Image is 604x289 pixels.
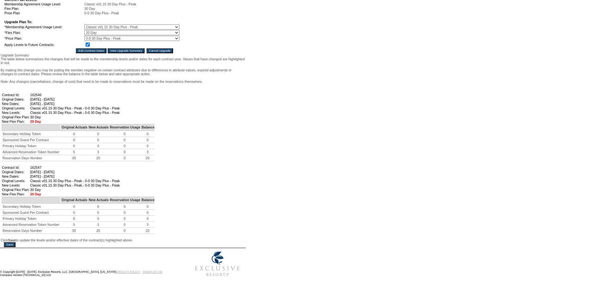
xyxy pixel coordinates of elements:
[30,192,120,196] td: 20 Day
[30,174,120,178] td: [DATE] - [DATE]
[88,131,109,137] td: 0
[109,228,140,234] td: 0
[140,197,155,204] td: Balance
[2,149,61,155] td: Advanced Reservation Token Number
[84,2,136,6] span: Classic v01.15 30 Day Plus - Peak
[30,106,120,110] td: Classic v01.15 30 Day Plus - Peak - 0-0 30 Day Plus - Peak
[30,188,120,192] td: 30 Day
[2,192,29,196] td: New Flex Plan:
[2,228,61,234] td: Reservation Days Number
[140,222,155,228] td: 3
[4,7,84,10] td: Flex Plan
[84,11,119,15] span: 0-0 30 Day Plus - Peak
[61,137,88,143] td: 0
[61,143,88,149] td: 0
[88,149,109,155] td: 3
[140,210,155,216] td: 0
[2,188,29,192] td: Original Flex Plan:
[2,111,29,115] td: New Levels:
[1,53,245,57] div: Upgrade Summary
[30,120,120,123] td: 20 Day
[88,155,109,161] td: 20
[88,222,109,228] td: 3
[30,179,120,183] td: Classic v01.15 30 Day Plus - Peak - 0-0 30 Day Plus - Peak
[88,143,109,149] td: 0
[2,93,29,97] td: Contract Id:
[109,197,140,204] td: Reservation Usage
[4,11,84,15] td: Price Plan
[61,210,88,216] td: 0
[8,238,16,242] b: Save
[2,174,29,178] td: New Dates:
[1,57,245,65] p: The table below summarizes the changes that will be made to the membership levels and/or dates fo...
[2,106,29,110] td: Original Levels:
[2,179,29,183] td: Original Levels:
[109,204,140,210] td: 0
[2,204,61,210] td: Secondary Holiday Token
[30,115,120,119] td: 30 Day
[2,210,61,216] td: Sponsored Guest Per Contract
[109,155,140,161] td: 0
[2,131,61,137] td: Secondary Holiday Token
[30,170,120,174] td: [DATE] - [DATE]
[88,210,109,216] td: 0
[88,228,109,234] td: 20
[61,149,88,155] td: 5
[107,48,145,53] input: View Upgrade Summary
[109,137,140,143] td: 0
[88,204,109,210] td: 0
[140,143,155,149] td: 0
[84,7,95,10] span: 30 Day
[109,124,140,131] td: Reservation Usage
[4,20,179,24] td: Upgrade Plan To:
[1,80,245,83] div: Note: Any changes (cancellations, change of cost) that need to be made to reservations must be ma...
[140,155,155,161] td: 20
[2,216,61,222] td: Primary Holiday Token
[2,115,29,119] td: Original Flex Plan:
[117,270,140,273] a: PRIVACY POLICY
[140,131,155,137] td: 0
[4,24,84,30] td: *Membership Agreement Usage Level:
[4,30,84,35] td: *Flex Plan:
[88,124,109,131] td: New Actuals
[109,131,140,137] td: 0
[109,222,140,228] td: 0
[4,242,16,247] input: Save
[88,137,109,143] td: 0
[2,143,61,149] td: Primary Holiday Token
[2,137,61,143] td: Sponsored Guest Per Contract
[61,197,88,204] td: Original Actuals
[140,216,155,222] td: 0
[140,149,155,155] td: 3
[61,124,88,131] td: Original Actuals
[2,166,29,169] td: Contract Id:
[4,42,84,48] td: Apply Levels to Future Contracts:
[4,2,84,6] td: Membership Agreement Usage Level:
[109,143,140,149] td: 0
[109,216,140,222] td: 0
[2,102,29,106] td: New Dates:
[30,97,120,101] td: [DATE] - [DATE]
[2,170,29,174] td: Original Dates:
[61,216,88,222] td: 0
[2,97,29,101] td: Original Dates:
[109,210,140,216] td: 0
[140,137,155,143] td: 0
[30,166,120,169] td: 162547
[146,48,173,53] input: Cancel Upgrade
[88,197,109,204] td: New Actuals
[30,93,120,97] td: 162546
[140,124,155,131] td: Balance
[30,111,120,115] td: Classic v01.15 30 Day Plus - Peak - 0-0 30 Day Plus - Peak
[143,270,163,273] a: TERMS OF USE
[140,228,155,234] td: 20
[61,131,88,137] td: 0
[88,216,109,222] td: 0
[61,228,88,234] td: 30
[140,204,155,210] td: 0
[2,155,61,161] td: Reservation Days Number
[2,222,61,228] td: Advanced Reservation Token Number
[2,183,29,187] td: New Levels:
[1,68,245,76] p: By making this change you may be putting the member negative on certain contract attributes due t...
[30,183,120,187] td: Classic v01.15 30 Day Plus - Peak - 0-0 30 Day Plus - Peak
